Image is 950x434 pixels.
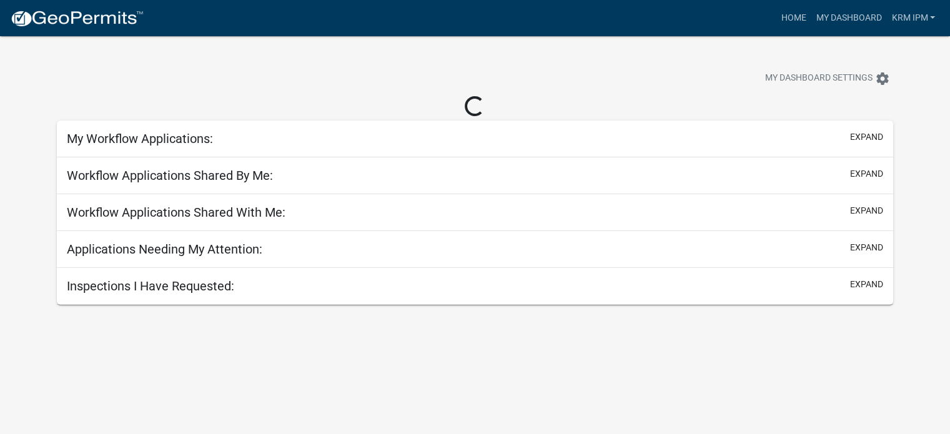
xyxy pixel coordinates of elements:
[67,205,285,220] h5: Workflow Applications Shared With Me:
[67,168,273,183] h5: Workflow Applications Shared By Me:
[755,66,900,91] button: My Dashboard Settingssettings
[850,241,883,254] button: expand
[850,278,883,291] button: expand
[776,6,811,30] a: Home
[850,204,883,217] button: expand
[67,131,213,146] h5: My Workflow Applications:
[67,242,262,257] h5: Applications Needing My Attention:
[811,6,886,30] a: My Dashboard
[850,131,883,144] button: expand
[67,279,234,293] h5: Inspections I Have Requested:
[850,167,883,180] button: expand
[886,6,940,30] a: KRM IPM
[875,71,890,86] i: settings
[765,71,873,86] span: My Dashboard Settings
